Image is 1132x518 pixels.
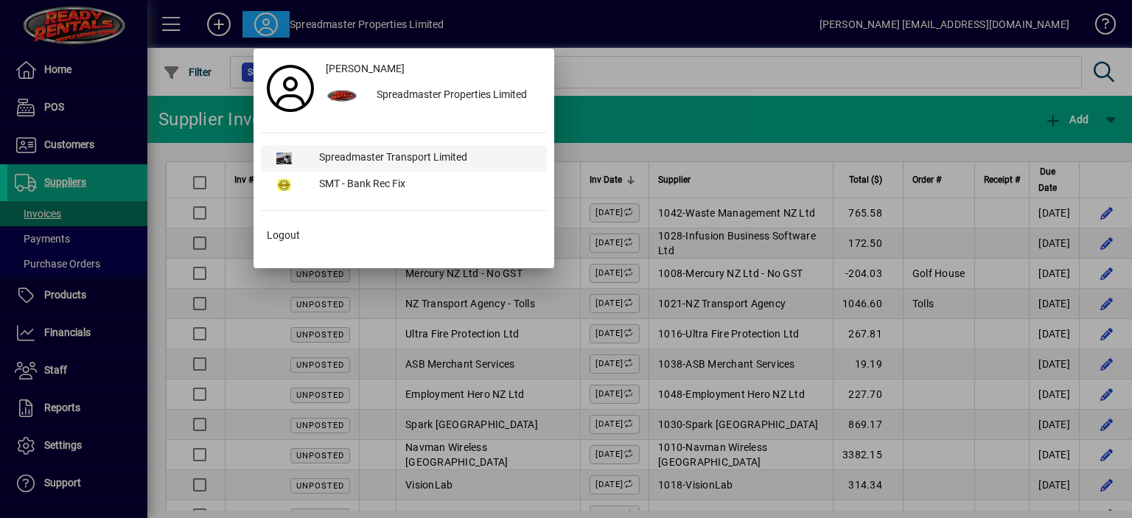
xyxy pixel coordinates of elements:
[267,228,300,243] span: Logout
[307,172,547,198] div: SMT - Bank Rec Fix
[365,83,547,109] div: Spreadmaster Properties Limited
[320,83,547,109] button: Spreadmaster Properties Limited
[261,145,547,172] button: Spreadmaster Transport Limited
[307,145,547,172] div: Spreadmaster Transport Limited
[326,61,405,77] span: [PERSON_NAME]
[320,56,547,83] a: [PERSON_NAME]
[261,75,320,102] a: Profile
[261,172,547,198] button: SMT - Bank Rec Fix
[261,223,547,249] button: Logout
